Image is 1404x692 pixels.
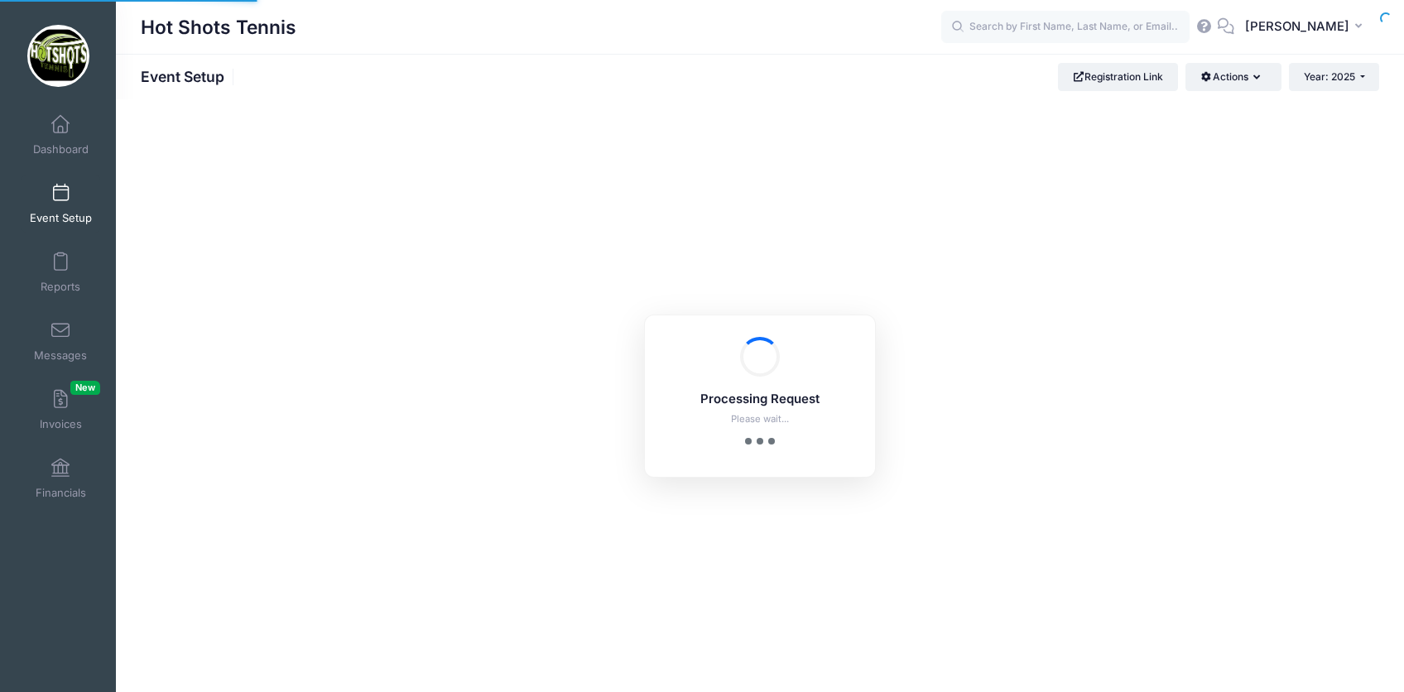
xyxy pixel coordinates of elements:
[141,68,238,85] h1: Event Setup
[1304,70,1355,83] span: Year: 2025
[40,417,82,431] span: Invoices
[30,211,92,225] span: Event Setup
[941,11,1190,44] input: Search by First Name, Last Name, or Email...
[1058,63,1178,91] a: Registration Link
[22,449,100,507] a: Financials
[22,312,100,370] a: Messages
[1289,63,1379,91] button: Year: 2025
[33,142,89,156] span: Dashboard
[1234,8,1379,46] button: [PERSON_NAME]
[34,348,87,363] span: Messages
[22,381,100,439] a: InvoicesNew
[41,280,80,294] span: Reports
[22,243,100,301] a: Reports
[22,175,100,233] a: Event Setup
[666,412,853,426] p: Please wait...
[36,486,86,500] span: Financials
[27,25,89,87] img: Hot Shots Tennis
[1185,63,1281,91] button: Actions
[22,106,100,164] a: Dashboard
[70,381,100,395] span: New
[141,8,296,46] h1: Hot Shots Tennis
[1245,17,1349,36] span: [PERSON_NAME]
[666,392,853,407] h5: Processing Request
